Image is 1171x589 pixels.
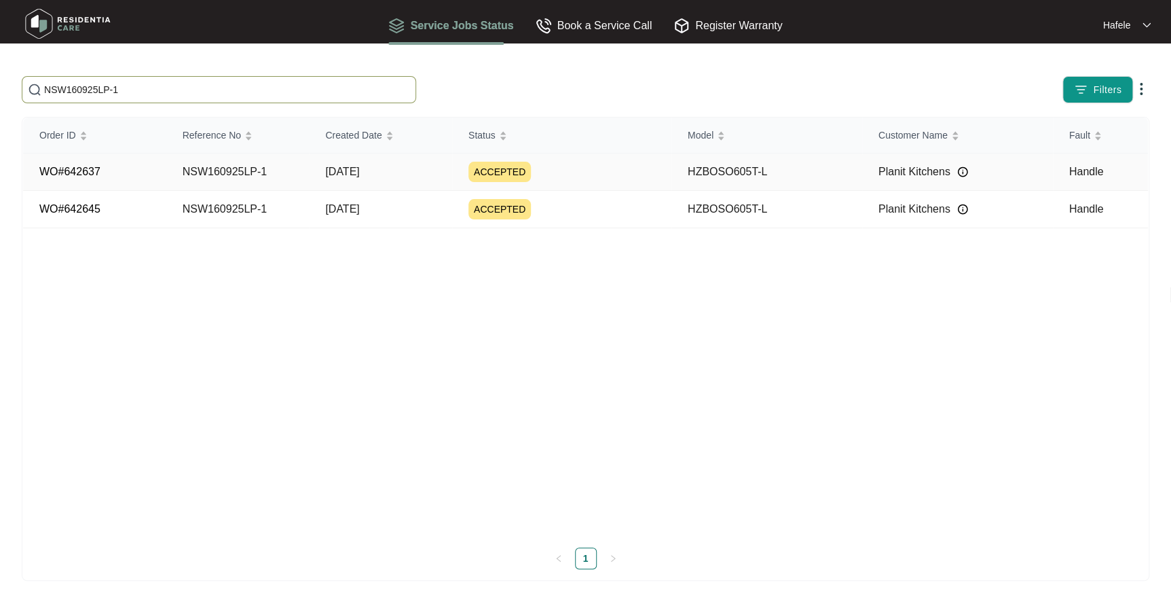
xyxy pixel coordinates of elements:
[166,154,310,191] td: NSW160925LP-1
[39,128,76,143] span: Order ID
[671,154,862,191] td: HZBOSO605T-L
[468,128,496,143] span: Status
[673,17,782,34] div: Register Warranty
[20,3,115,44] img: residentia care logo
[44,82,410,97] input: Search by Order Id, Assignee Name, Reference No, Customer Name and Model
[576,548,596,569] a: 1
[536,17,652,34] div: Book a Service Call
[671,191,862,228] td: HZBOSO605T-L
[609,554,617,563] span: right
[602,548,624,569] li: Next Page
[325,128,382,143] span: Created Date
[1133,81,1149,97] img: dropdown arrow
[183,128,241,143] span: Reference No
[688,128,713,143] span: Model
[957,204,968,215] img: Info icon
[555,554,563,563] span: left
[878,164,950,180] span: Planit Kitchens
[28,83,41,96] img: search-icon
[1053,118,1148,154] th: Fault
[1062,76,1133,103] button: filter iconFilters
[23,118,166,154] th: Order ID
[673,18,690,34] img: Register Warranty icon
[39,166,100,177] a: WO#642637
[957,166,968,177] img: Info icon
[388,17,513,34] div: Service Jobs Status
[548,548,570,569] li: Previous Page
[1053,154,1148,191] td: Handle
[1053,191,1148,228] td: Handle
[166,118,310,154] th: Reference No
[1093,83,1121,97] span: Filters
[1074,83,1088,96] img: filter icon
[39,203,100,215] a: WO#642645
[602,548,624,569] button: right
[166,191,310,228] td: NSW160925LP-1
[452,118,671,154] th: Status
[878,128,948,143] span: Customer Name
[575,548,597,569] li: 1
[1142,22,1151,29] img: dropdown arrow
[536,18,552,34] img: Book a Service Call icon
[862,118,1053,154] th: Customer Name
[388,18,405,34] img: Service Jobs Status icon
[1103,18,1130,32] p: Hafele
[468,162,531,182] span: ACCEPTED
[671,118,862,154] th: Model
[309,118,452,154] th: Created Date
[1069,128,1090,143] span: Fault
[468,199,531,219] span: ACCEPTED
[878,201,950,217] span: Planit Kitchens
[325,166,359,177] span: [DATE]
[548,548,570,569] button: left
[325,203,359,215] span: [DATE]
